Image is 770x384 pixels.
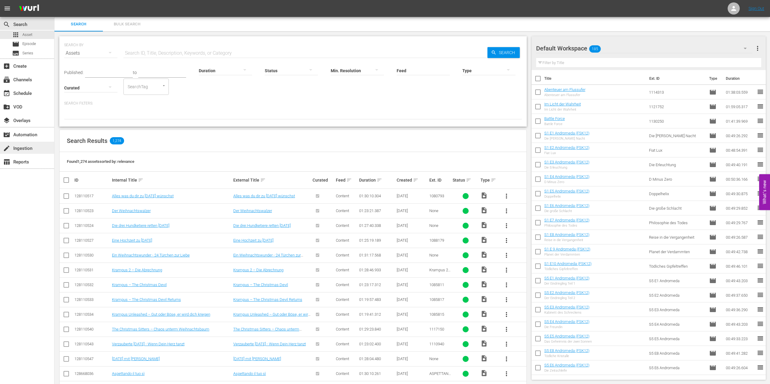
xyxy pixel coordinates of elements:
[336,268,349,272] span: Content
[647,114,707,128] td: 1130250
[429,238,444,243] span: 1088179
[112,371,145,376] a: Aspettando il tuo sì
[397,342,428,346] div: [DATE]
[757,190,764,197] span: reorder
[112,282,167,287] a: Krampus – The Christmas Devil
[544,319,589,324] a: S5 E4 Andromeda (FSK12)
[487,47,520,58] button: Search
[544,151,589,155] div: Fiat Lux
[544,325,589,329] div: Die Freundin
[112,297,181,302] a: Krampus – The Christmas Devil Returns
[722,70,759,87] th: Duration
[336,208,349,213] span: Content
[647,99,707,114] td: 1121752
[233,282,288,287] a: Krampus – The Christmas Devil
[112,208,151,213] a: Der Weihnachtswalzer
[544,311,589,315] div: Kabinett des Schreckens
[709,103,716,110] span: Episode
[544,296,589,300] div: Der Eindringling Teil 2
[397,223,428,228] div: [DATE]
[709,248,716,255] span: Episode
[757,88,764,95] span: reorder
[503,266,510,274] span: more_vert
[647,143,707,157] td: Fiat Lux
[480,310,488,318] span: Video
[429,208,451,213] div: None
[359,297,395,302] div: 01:19:57.483
[429,178,451,182] div: Ext. ID
[3,63,10,70] span: Create
[74,194,110,198] div: 128110517
[647,360,707,375] td: S5 E6 Andromeda
[544,180,589,184] div: D Minus Zero
[647,186,707,201] td: Doppelhelix
[544,131,589,135] a: S1 E1 Andromeda (FSK12)
[64,45,117,62] div: Assets
[3,145,10,152] span: Ingestion
[709,219,716,226] span: Episode
[480,281,488,288] span: Video
[544,108,581,111] div: Im Licht der Wahrheit
[336,223,349,228] span: Content
[453,176,479,184] div: Status
[757,132,764,139] span: reorder
[647,302,707,317] td: S5 E3 Andromeda
[754,41,761,56] button: more_vert
[3,158,10,166] span: table_chart
[544,267,591,271] div: Tödliches Gipfeltreffen
[749,6,764,11] a: Sign Out
[359,208,395,213] div: 01:23:21.387
[67,137,107,144] span: Search Results
[544,276,589,280] a: S5 E1 Andromeda (FSK12)
[64,101,522,106] p: Search Filters:
[544,195,589,198] div: Doppelhelix
[503,237,510,244] span: more_vert
[544,224,589,227] div: Philosophie des Todes
[74,223,110,228] div: 128110524
[359,253,395,257] div: 01:31:17.568
[4,5,11,12] span: menu
[397,238,428,243] div: [DATE]
[544,145,589,150] a: S1 E2 Andromeda (FSK12)
[359,223,395,228] div: 01:27:40.338
[723,346,757,360] td: 00:49:41.282
[647,128,707,143] td: Die [PERSON_NAME] Nacht
[647,215,707,230] td: Philosophie des Todes
[503,370,510,377] span: more_vert
[480,192,488,199] span: Video
[133,70,137,75] span: to
[499,263,514,277] button: more_vert
[544,70,646,87] th: Title
[503,340,510,348] span: more_vert
[647,273,707,288] td: S5 E1 Andromeda
[480,176,497,184] div: Type
[233,223,291,228] a: Die drei Hundketiere retten [DATE]
[74,178,110,182] div: ID
[480,325,488,332] span: Video
[429,253,451,257] div: None
[544,348,589,353] a: S5 E8 Andromeda (FSK12)
[757,233,764,240] span: reorder
[359,176,395,184] div: Duration
[359,268,395,272] div: 01:28:46.933
[544,305,589,309] a: S5 E3 Andromeda (FSK12)
[74,342,110,346] div: 128110543
[233,312,310,321] a: Krampus Unleashed – Gut oder Böse, er wird dich kriegen
[544,232,589,237] a: S1 E8 Andromeda (FSK12)
[503,192,510,200] span: more_vert
[544,369,589,373] div: Die Zeitschleife
[499,218,514,233] button: more_vert
[112,194,174,198] a: Alles was du dir zu [DATE] wünschst
[723,215,757,230] td: 00:49:29.767
[646,70,706,87] th: Ext. ID
[480,295,488,303] span: Video
[647,288,707,302] td: S5 E2 Andromeda
[647,317,707,331] td: S5 E4 Andromeda
[647,85,707,99] td: 1114313
[3,21,10,28] span: Search
[233,253,303,262] a: Ein Weihnachtswunder - 24 Türchen zur Liebe
[3,131,10,138] span: Automation
[112,238,152,243] a: Eine Hochzeit zu [DATE]
[709,364,716,371] span: Episode
[499,292,514,307] button: more_vert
